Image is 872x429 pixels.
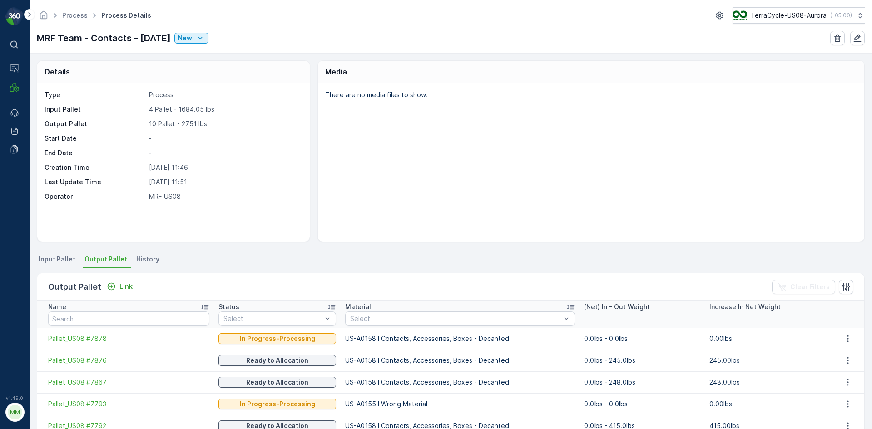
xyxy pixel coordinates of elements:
[84,255,127,264] span: Output Pallet
[149,119,300,128] p: 10 Pallet - 2751 lbs
[99,11,153,20] span: Process Details
[119,282,133,291] p: Link
[136,255,159,264] span: History
[341,393,580,415] td: US-A0155 I Wrong Material
[218,333,336,344] button: In Progress-Processing
[39,14,49,21] a: Homepage
[790,282,830,291] p: Clear Filters
[149,148,300,158] p: -
[149,105,300,114] p: 4 Pallet - 1684.05 lbs
[45,148,145,158] p: End Date
[580,350,705,371] td: 0.0lbs - 245.0lbs
[45,134,145,143] p: Start Date
[584,302,650,311] p: (Net) In - Out Weight
[240,399,315,409] p: In Progress-Processing
[5,7,24,25] img: logo
[45,163,145,172] p: Creation Time
[48,356,209,365] a: Pallet_US08 #7876
[772,280,835,294] button: Clear Filters
[325,90,855,99] p: There are no media files to show.
[149,178,300,187] p: [DATE] 11:51
[705,350,830,371] td: 245.00lbs
[174,33,208,44] button: New
[705,393,830,415] td: 0.00lbs
[218,302,239,311] p: Status
[218,399,336,409] button: In Progress-Processing
[350,314,561,323] p: Select
[580,371,705,393] td: 0.0lbs - 248.0lbs
[45,119,145,128] p: Output Pallet
[48,302,66,311] p: Name
[45,178,145,187] p: Last Update Time
[325,66,347,77] p: Media
[345,302,371,311] p: Material
[218,355,336,366] button: Ready to Allocation
[178,34,192,43] p: New
[48,378,209,387] a: Pallet_US08 #7867
[149,134,300,143] p: -
[341,350,580,371] td: US-A0158 I Contacts, Accessories, Boxes - Decanted
[5,395,24,401] span: v 1.49.0
[580,328,705,350] td: 0.0lbs - 0.0lbs
[5,403,24,422] button: MM
[733,7,865,24] button: TerraCycle-US08-Aurora(-05:00)
[45,90,145,99] p: Type
[240,334,315,343] p: In Progress-Processing
[341,328,580,350] td: US-A0158 I Contacts, Accessories, Boxes - Decanted
[149,163,300,172] p: [DATE] 11:46
[37,31,171,45] p: MRF Team - Contacts - [DATE]
[62,11,88,19] a: Process
[246,378,308,387] p: Ready to Allocation
[223,314,322,323] p: Select
[733,10,747,20] img: image_ci7OI47.png
[45,66,70,77] p: Details
[580,393,705,415] td: 0.0lbs - 0.0lbs
[39,255,75,264] span: Input Pallet
[48,399,209,409] a: Pallet_US08 #7793
[705,371,830,393] td: 248.00lbs
[48,281,101,293] p: Output Pallet
[341,371,580,393] td: US-A0158 I Contacts, Accessories, Boxes - Decanted
[48,334,209,343] a: Pallet_US08 #7878
[45,192,145,201] p: Operator
[149,90,300,99] p: Process
[149,192,300,201] p: MRF.US08
[246,356,308,365] p: Ready to Allocation
[751,11,827,20] p: TerraCycle-US08-Aurora
[103,281,136,292] button: Link
[709,302,781,311] p: Increase In Net Weight
[48,311,209,326] input: Search
[218,377,336,388] button: Ready to Allocation
[45,105,145,114] p: Input Pallet
[8,405,22,419] div: MM
[830,12,852,19] p: ( -05:00 )
[705,328,830,350] td: 0.00lbs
